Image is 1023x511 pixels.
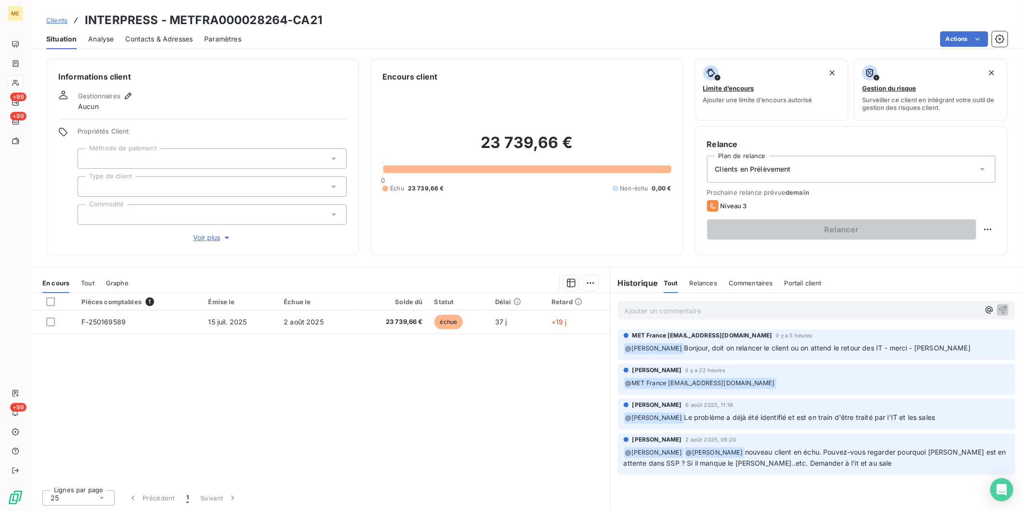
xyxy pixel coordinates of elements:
h6: Encours client [382,71,437,82]
input: Ajouter une valeur [86,182,93,191]
span: 2 août 2025 [284,318,324,326]
div: Pièces comptables [81,297,197,306]
span: il y a 5 heures [776,333,813,338]
div: Retard [551,298,604,306]
span: Le problème a déjà été identifié et est en train d'être traité par l'IT et les sales [684,413,935,421]
input: Ajouter une valeur [86,154,93,163]
div: Délai [495,298,540,306]
h6: Informations client [58,71,347,82]
span: +19 j [551,318,567,326]
div: Solde dû [361,298,423,306]
span: Graphe [106,279,129,287]
span: échue [434,315,463,329]
button: 1 [181,488,195,508]
input: Ajouter une valeur [86,210,93,219]
span: Paramètres [204,34,241,44]
a: +99 [8,114,23,129]
span: Aucun [78,102,99,111]
span: Bonjour, doit on relancer le client ou on attend le retour des IT - merci - [PERSON_NAME] [684,344,971,352]
span: +99 [10,112,26,121]
span: Propriétés Client [78,127,347,141]
div: ME [8,6,23,21]
span: [PERSON_NAME] [632,401,682,409]
div: Échue le [284,298,350,306]
span: F-250169589 [81,318,126,326]
span: il y a 22 heures [686,367,725,373]
span: +99 [10,403,26,412]
span: Gestionnaires [78,92,120,100]
button: Actions [940,31,988,47]
span: Clients en Prélèvement [715,164,791,174]
span: 2 août 2025, 09:20 [686,437,736,443]
button: Suivant [195,488,243,508]
a: Clients [46,15,67,25]
span: @ [PERSON_NAME] [624,343,684,354]
span: @ [PERSON_NAME] [624,413,684,424]
button: Voir plus [78,232,347,243]
span: Contacts & Adresses [125,34,193,44]
span: @ [PERSON_NAME] [624,447,684,458]
span: MET France [EMAIL_ADDRESS][DOMAIN_NAME] [632,331,773,340]
span: 0,00 € [652,184,671,193]
span: [PERSON_NAME] [632,366,682,375]
span: Non-échu [620,184,648,193]
span: 15 juil. 2025 [209,318,247,326]
button: Précédent [122,488,181,508]
div: Émise le [209,298,273,306]
span: Analyse [88,34,114,44]
span: Limite d’encours [703,84,754,92]
span: Tout [81,279,94,287]
span: 6 août 2025, 11:16 [686,402,734,408]
span: 25 [51,493,59,503]
span: Tout [664,279,678,287]
button: Relancer [707,219,976,240]
span: Surveiller ce client en intégrant votre outil de gestion des risques client. [862,96,999,111]
span: Prochaine relance prévue [707,188,996,196]
img: Logo LeanPay [8,490,23,505]
span: Commentaires [729,279,773,287]
div: Statut [434,298,484,306]
span: 1 [186,493,189,503]
span: 23 739,66 € [361,317,423,327]
span: Voir plus [193,233,232,242]
span: demain [786,188,809,196]
span: 37 j [495,318,507,326]
a: +99 [8,94,23,110]
span: Échu [390,184,404,193]
span: Relances [690,279,717,287]
span: +99 [10,93,26,101]
span: [PERSON_NAME] [632,435,682,444]
span: @ MET France [EMAIL_ADDRESS][DOMAIN_NAME] [624,378,776,389]
h2: 23 739,66 € [382,133,671,162]
span: Ajouter une limite d’encours autorisé [703,96,813,104]
span: @ [PERSON_NAME] [685,447,745,458]
div: Open Intercom Messenger [990,478,1013,501]
button: Gestion du risqueSurveiller ce client en intégrant votre outil de gestion des risques client. [854,59,1008,121]
span: 1 [145,297,154,306]
span: Situation [46,34,77,44]
h3: INTERPRESS - METFRA000028264-CA21 [85,12,322,29]
h6: Relance [707,138,996,150]
span: Clients [46,16,67,24]
span: 23 739,66 € [408,184,444,193]
span: Niveau 3 [721,202,747,210]
span: Gestion du risque [862,84,916,92]
span: nouveau client en échu. Pouvez-vous regarder pourquoi [PERSON_NAME] est en attente dans SSP ? Si ... [624,448,1008,468]
span: Portail client [785,279,822,287]
span: En cours [42,279,69,287]
span: 0 [381,176,385,184]
h6: Historique [610,277,658,289]
button: Limite d’encoursAjouter une limite d’encours autorisé [695,59,849,121]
